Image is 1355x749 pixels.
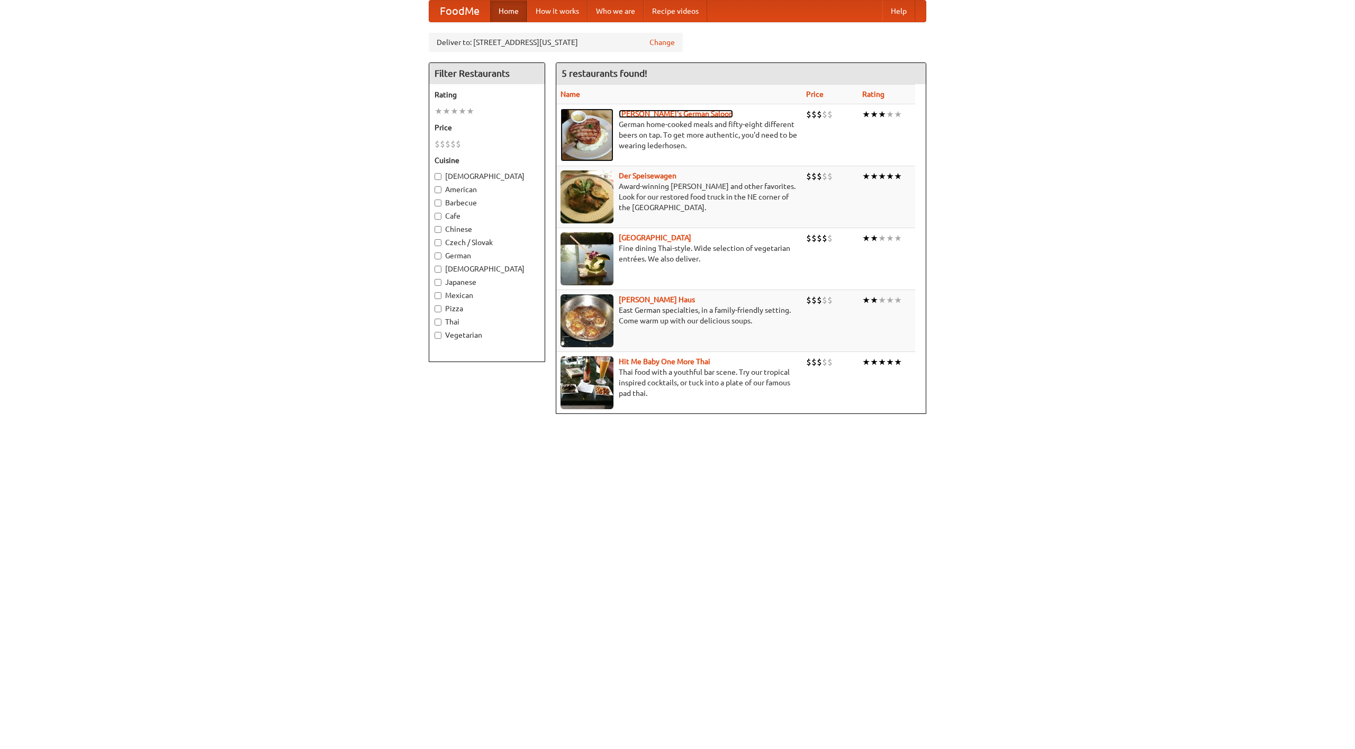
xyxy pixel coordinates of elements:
li: ★ [862,294,870,306]
p: Thai food with a youthful bar scene. Try our tropical inspired cocktails, or tuck into a plate of... [561,367,798,399]
a: Change [649,37,675,48]
label: Thai [435,317,539,327]
li: $ [806,170,811,182]
input: Czech / Slovak [435,239,441,246]
img: kohlhaus.jpg [561,294,613,347]
label: Vegetarian [435,330,539,340]
div: Deliver to: [STREET_ADDRESS][US_STATE] [429,33,683,52]
li: ★ [894,294,902,306]
li: $ [811,170,817,182]
a: FoodMe [429,1,490,22]
li: $ [827,109,833,120]
h4: Filter Restaurants [429,63,545,84]
li: $ [811,294,817,306]
li: $ [817,109,822,120]
a: [PERSON_NAME] Haus [619,295,695,304]
input: German [435,252,441,259]
p: German home-cooked meals and fifty-eight different beers on tap. To get more authentic, you'd nee... [561,119,798,151]
input: [DEMOGRAPHIC_DATA] [435,266,441,273]
li: ★ [886,294,894,306]
li: ★ [442,105,450,117]
a: [PERSON_NAME]'s German Saloon [619,110,733,118]
li: $ [811,232,817,244]
li: $ [811,109,817,120]
input: Chinese [435,226,441,233]
a: Price [806,90,824,98]
li: $ [827,294,833,306]
a: Der Speisewagen [619,172,676,180]
li: ★ [886,356,894,368]
li: ★ [886,170,894,182]
li: ★ [862,109,870,120]
input: Pizza [435,305,441,312]
label: Pizza [435,303,539,314]
li: ★ [878,356,886,368]
li: $ [440,138,445,150]
li: ★ [894,170,902,182]
input: [DEMOGRAPHIC_DATA] [435,173,441,180]
li: ★ [886,232,894,244]
li: $ [806,294,811,306]
img: satay.jpg [561,232,613,285]
label: Cafe [435,211,539,221]
input: Cafe [435,213,441,220]
ng-pluralize: 5 restaurants found! [562,68,647,78]
li: $ [817,170,822,182]
li: $ [822,232,827,244]
li: ★ [458,105,466,117]
li: ★ [870,294,878,306]
li: $ [806,232,811,244]
h5: Rating [435,89,539,100]
li: $ [827,356,833,368]
h5: Cuisine [435,155,539,166]
input: Japanese [435,279,441,286]
li: $ [827,170,833,182]
a: [GEOGRAPHIC_DATA] [619,233,691,242]
li: $ [822,294,827,306]
label: Japanese [435,277,539,287]
label: Mexican [435,290,539,301]
li: $ [450,138,456,150]
li: $ [827,232,833,244]
img: speisewagen.jpg [561,170,613,223]
li: ★ [878,109,886,120]
a: Who we are [588,1,644,22]
label: [DEMOGRAPHIC_DATA] [435,171,539,182]
a: Rating [862,90,884,98]
img: esthers.jpg [561,109,613,161]
a: Recipe videos [644,1,707,22]
label: [DEMOGRAPHIC_DATA] [435,264,539,274]
p: Award-winning [PERSON_NAME] and other favorites. Look for our restored food truck in the NE corne... [561,181,798,213]
a: How it works [527,1,588,22]
li: $ [806,109,811,120]
a: Name [561,90,580,98]
li: ★ [878,170,886,182]
li: $ [817,294,822,306]
li: ★ [862,356,870,368]
li: $ [817,232,822,244]
a: Home [490,1,527,22]
img: babythai.jpg [561,356,613,409]
li: ★ [870,356,878,368]
label: Barbecue [435,197,539,208]
li: ★ [450,105,458,117]
input: Thai [435,319,441,326]
li: ★ [894,109,902,120]
li: $ [456,138,461,150]
li: ★ [886,109,894,120]
label: Chinese [435,224,539,234]
label: Czech / Slovak [435,237,539,248]
p: Fine dining Thai-style. Wide selection of vegetarian entrées. We also deliver. [561,243,798,264]
li: $ [806,356,811,368]
a: Help [882,1,915,22]
input: American [435,186,441,193]
li: ★ [878,232,886,244]
li: ★ [878,294,886,306]
li: $ [445,138,450,150]
li: ★ [894,232,902,244]
li: ★ [466,105,474,117]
